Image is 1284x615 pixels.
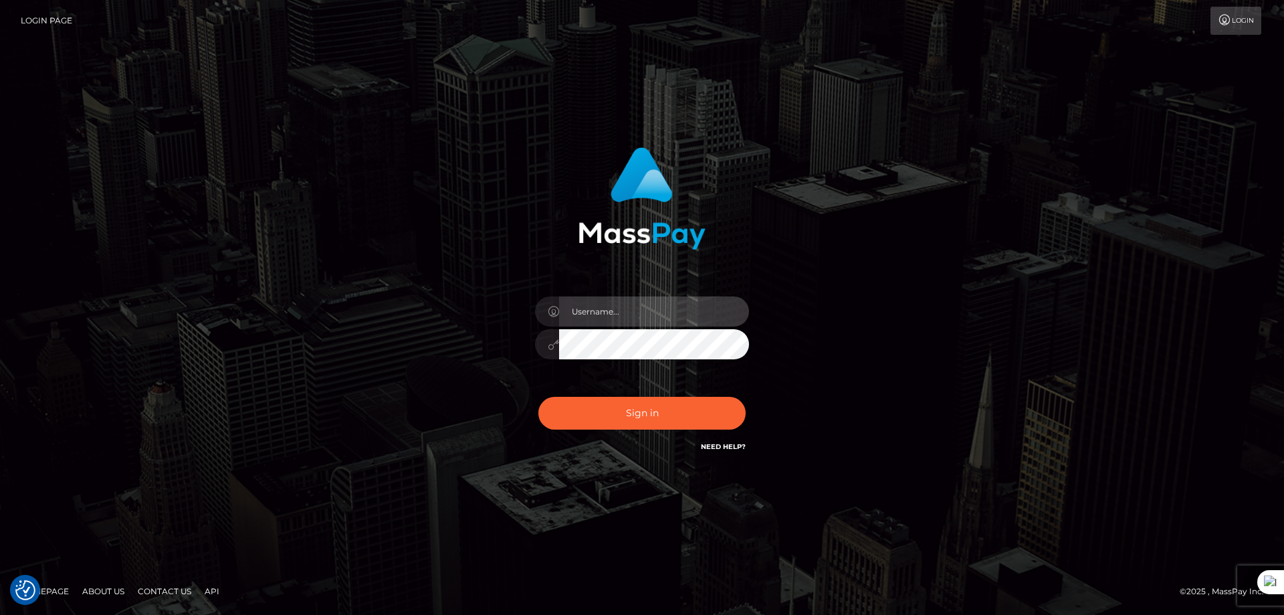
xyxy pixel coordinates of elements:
[21,7,72,35] a: Login Page
[15,581,74,602] a: Homepage
[559,296,749,327] input: Username...
[77,581,130,602] a: About Us
[701,442,746,451] a: Need Help?
[132,581,197,602] a: Contact Us
[15,580,35,600] img: Revisit consent button
[15,580,35,600] button: Consent Preferences
[1180,584,1274,599] div: © 2025 , MassPay Inc.
[578,147,706,250] img: MassPay Login
[538,397,746,430] button: Sign in
[199,581,225,602] a: API
[1210,7,1261,35] a: Login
